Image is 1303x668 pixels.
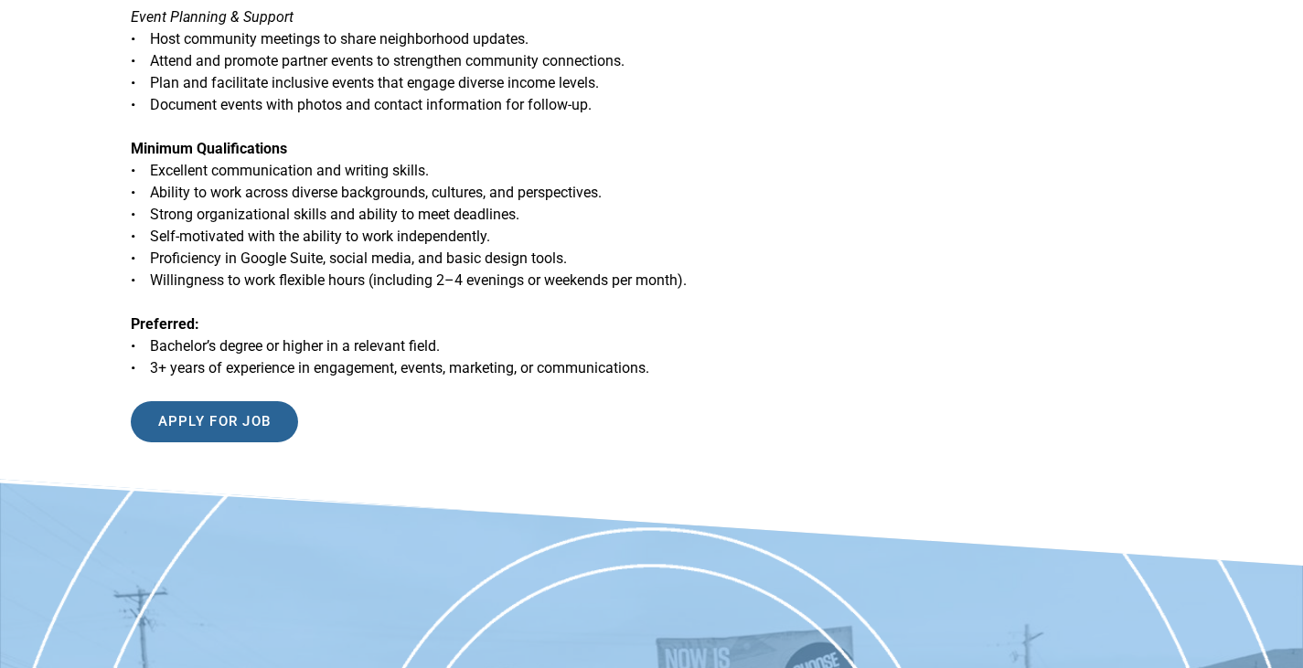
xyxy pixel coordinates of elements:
[131,8,294,26] em: Event Planning & Support
[131,6,838,116] p: • Host community meetings to share neighborhood updates. • Attend and promote partner events to s...
[131,313,838,379] p: • Bachelor’s degree or higher in a relevant field. • 3+ years of experience in engagement, events...
[131,401,299,442] input: Apply for job
[131,140,287,157] strong: Minimum Qualifications
[131,138,838,292] p: • Excellent communication and writing skills. • Ability to work across diverse backgrounds, cultu...
[131,315,199,333] strong: Preferred:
